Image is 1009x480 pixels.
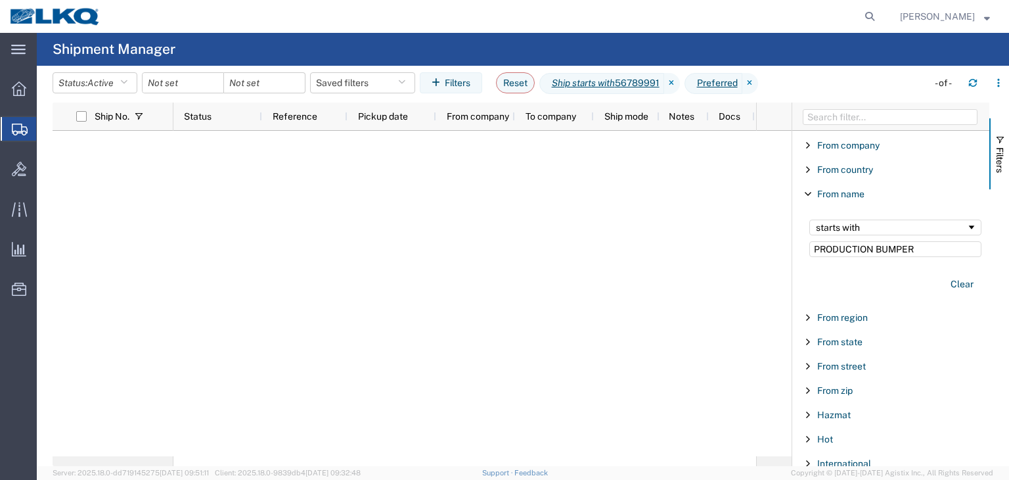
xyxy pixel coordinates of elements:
span: Notes [669,111,694,122]
span: From company [817,140,880,151]
span: Filters [995,147,1005,173]
span: From company [447,111,509,122]
h4: Shipment Manager [53,33,175,66]
div: starts with [816,222,966,233]
span: Preferred [684,73,742,94]
span: From name [817,189,864,199]
button: Reset [496,72,535,93]
span: Copyright © [DATE]-[DATE] Agistix Inc., All Rights Reserved [791,468,993,479]
img: logo [9,7,101,26]
span: From country [817,164,873,175]
div: Filtering operator [809,220,981,235]
span: Active [87,78,114,88]
span: From zip [817,385,853,396]
span: [DATE] 09:51:11 [160,469,209,477]
input: Not set [224,73,305,93]
span: Docs [719,111,740,122]
a: Support [482,469,515,477]
button: Clear [943,274,981,295]
i: Ship starts with [552,76,615,90]
span: From street [817,361,866,372]
div: Filter List 66 Filters [792,131,989,466]
span: International [817,458,871,469]
span: Hot [817,434,833,444]
div: - of - [935,76,958,90]
input: Not set [143,73,223,93]
span: From state [817,337,863,347]
span: Abby Hamilton [900,9,975,24]
a: Feedback [514,469,548,477]
input: Filter Value [809,241,981,257]
span: Ship mode [604,111,648,122]
button: Status:Active [53,72,137,93]
span: From region [817,312,868,323]
span: [DATE] 09:32:48 [305,469,361,477]
span: Server: 2025.18.0-dd719145275 [53,469,209,477]
span: Hazmat [817,410,851,420]
input: Filter Columns Input [803,109,977,125]
button: Saved filters [310,72,415,93]
span: To company [526,111,576,122]
span: Ship starts with 56789991 [539,73,664,94]
span: Status [184,111,212,122]
button: Filters [420,72,482,93]
button: [PERSON_NAME] [899,9,991,24]
span: Pickup date [358,111,408,122]
span: Reference [273,111,317,122]
span: Ship No. [95,111,129,122]
span: Client: 2025.18.0-9839db4 [215,469,361,477]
